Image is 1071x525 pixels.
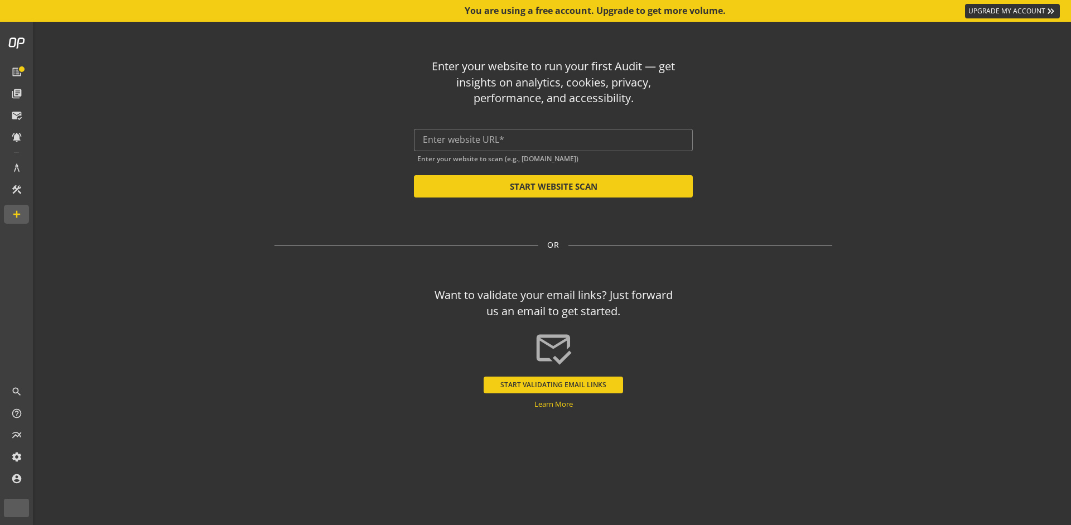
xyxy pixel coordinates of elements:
[417,152,578,163] mat-hint: Enter your website to scan (e.g., [DOMAIN_NAME])
[11,408,22,419] mat-icon: help_outline
[11,88,22,99] mat-icon: library_books
[11,132,22,143] mat-icon: notifications_active
[430,59,678,107] div: Enter your website to run your first Audit — get insights on analytics, cookies, privacy, perform...
[965,4,1060,18] a: UPGRADE MY ACCOUNT
[11,386,22,397] mat-icon: search
[11,451,22,463] mat-icon: settings
[11,430,22,441] mat-icon: multiline_chart
[534,399,573,409] a: Learn More
[423,134,684,145] input: Enter website URL*
[1045,6,1056,17] mat-icon: keyboard_double_arrow_right
[534,329,573,368] mat-icon: mark_email_read
[11,110,22,121] mat-icon: mark_email_read
[430,287,678,319] div: Want to validate your email links? Just forward us an email to get started.
[11,184,22,195] mat-icon: construction
[465,4,727,17] div: You are using a free account. Upgrade to get more volume.
[547,239,559,251] span: OR
[11,209,22,220] mat-icon: add
[484,377,623,393] button: START VALIDATING EMAIL LINKS
[11,162,22,174] mat-icon: architecture
[414,175,693,198] button: START WEBSITE SCAN
[11,473,22,484] mat-icon: account_circle
[11,66,22,78] mat-icon: list_alt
